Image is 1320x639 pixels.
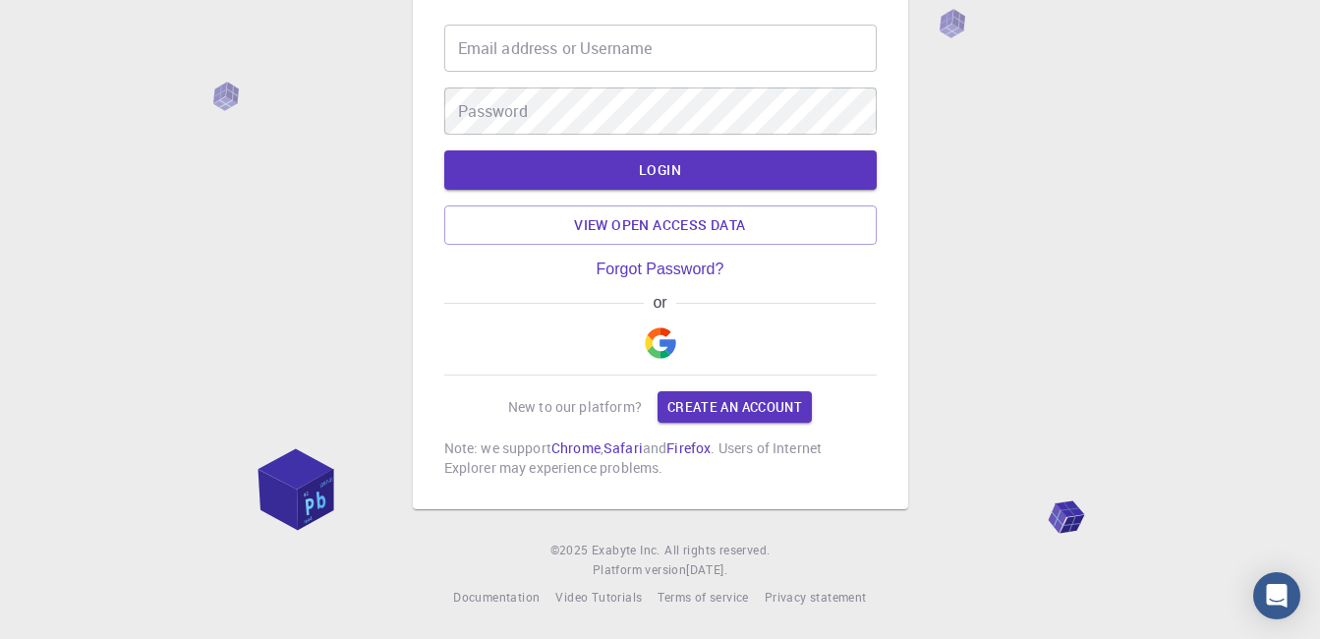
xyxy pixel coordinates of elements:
[555,589,642,605] span: Video Tutorials
[551,438,601,457] a: Chrome
[658,588,748,608] a: Terms of service
[444,150,877,190] button: LOGIN
[658,391,812,423] a: Create an account
[444,205,877,245] a: View open access data
[686,561,727,577] span: [DATE] .
[603,438,643,457] a: Safari
[644,294,676,312] span: or
[666,438,711,457] a: Firefox
[550,541,592,560] span: © 2025
[658,589,748,605] span: Terms of service
[592,541,660,560] a: Exabyte Inc.
[555,588,642,608] a: Video Tutorials
[765,588,867,608] a: Privacy statement
[453,589,540,605] span: Documentation
[686,560,727,580] a: [DATE].
[444,438,877,478] p: Note: we support , and . Users of Internet Explorer may experience problems.
[664,541,770,560] span: All rights reserved.
[765,589,867,605] span: Privacy statement
[597,261,724,278] a: Forgot Password?
[592,542,660,557] span: Exabyte Inc.
[593,560,686,580] span: Platform version
[508,397,642,417] p: New to our platform?
[1253,572,1300,619] div: Open Intercom Messenger
[453,588,540,608] a: Documentation
[645,327,676,359] img: Google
